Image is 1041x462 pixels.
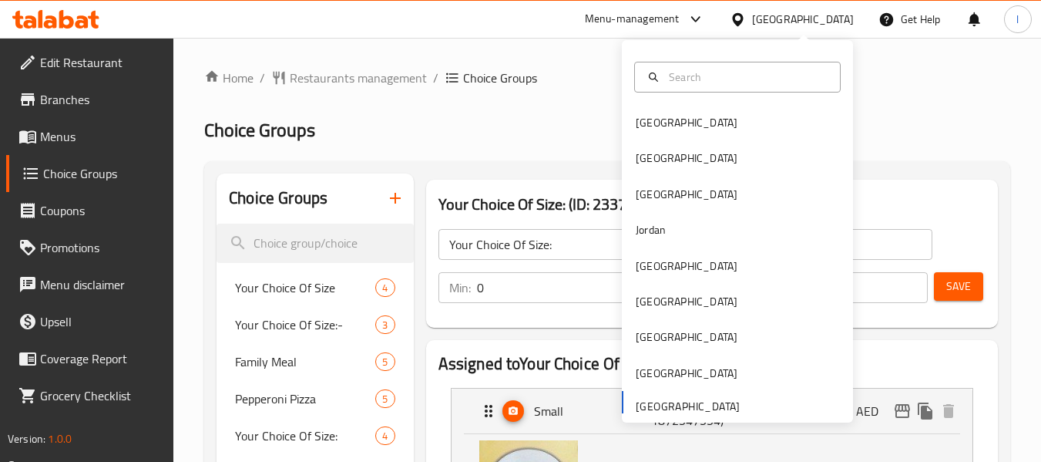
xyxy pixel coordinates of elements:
[934,272,983,301] button: Save
[534,402,652,420] p: Small
[636,114,737,131] div: [GEOGRAPHIC_DATA]
[40,312,162,331] span: Upsell
[651,393,730,430] p: (ID: 1872547554)
[376,318,394,332] span: 3
[40,201,162,220] span: Coupons
[375,278,395,297] div: Choices
[636,329,737,346] div: [GEOGRAPHIC_DATA]
[636,365,737,382] div: [GEOGRAPHIC_DATA]
[663,69,831,86] input: Search
[914,400,937,423] button: duplicate
[217,224,413,263] input: search
[6,340,174,377] a: Coverage Report
[6,192,174,229] a: Coupons
[48,429,72,449] span: 1.0.0
[290,69,427,87] span: Restaurants management
[204,69,254,87] a: Home
[217,417,413,454] div: Your Choice Of Size:4
[946,277,971,296] span: Save
[40,127,162,146] span: Menus
[235,278,375,297] span: Your Choice Of Size
[217,269,413,306] div: Your Choice Of Size4
[40,90,162,109] span: Branches
[217,306,413,343] div: Your Choice Of Size:-3
[433,69,438,87] li: /
[636,293,737,310] div: [GEOGRAPHIC_DATA]
[585,10,680,29] div: Menu-management
[235,352,375,371] span: Family Meal
[40,349,162,368] span: Coverage Report
[6,377,174,414] a: Grocery Checklist
[6,229,174,266] a: Promotions
[40,53,162,72] span: Edit Restaurant
[449,278,471,297] p: Min:
[636,150,737,167] div: [GEOGRAPHIC_DATA]
[438,352,986,376] h2: Assigned to Your Choice Of Size:
[204,113,315,147] span: Choice Groups
[8,429,45,449] span: Version:
[40,275,162,294] span: Menu disclaimer
[40,238,162,257] span: Promotions
[830,402,891,420] p: 10.5 AED
[375,427,395,445] div: Choices
[636,186,737,203] div: [GEOGRAPHIC_DATA]
[229,187,327,210] h2: Choice Groups
[235,389,375,408] span: Pepperoni Pizza
[6,44,174,81] a: Edit Restaurant
[752,11,854,28] div: [GEOGRAPHIC_DATA]
[235,427,375,445] span: Your Choice Of Size:
[6,303,174,340] a: Upsell
[1016,11,1019,28] span: l
[636,221,666,238] div: Jordan
[6,118,174,155] a: Menus
[376,355,394,369] span: 5
[376,392,394,406] span: 5
[375,352,395,371] div: Choices
[43,164,162,183] span: Choice Groups
[376,429,394,443] span: 4
[438,192,986,217] h3: Your Choice Of Size: (ID: 233700)
[217,380,413,417] div: Pepperoni Pizza5
[376,281,394,295] span: 4
[204,69,1010,87] nav: breadcrumb
[636,258,737,275] div: [GEOGRAPHIC_DATA]
[6,266,174,303] a: Menu disclaimer
[217,343,413,380] div: Family Meal5
[271,69,427,87] a: Restaurants management
[260,69,265,87] li: /
[937,400,960,423] button: delete
[40,386,162,405] span: Grocery Checklist
[452,389,972,433] div: Expand
[6,155,174,192] a: Choice Groups
[891,400,914,423] button: edit
[235,315,375,334] span: Your Choice Of Size:-
[6,81,174,118] a: Branches
[463,69,537,87] span: Choice Groups
[375,315,395,334] div: Choices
